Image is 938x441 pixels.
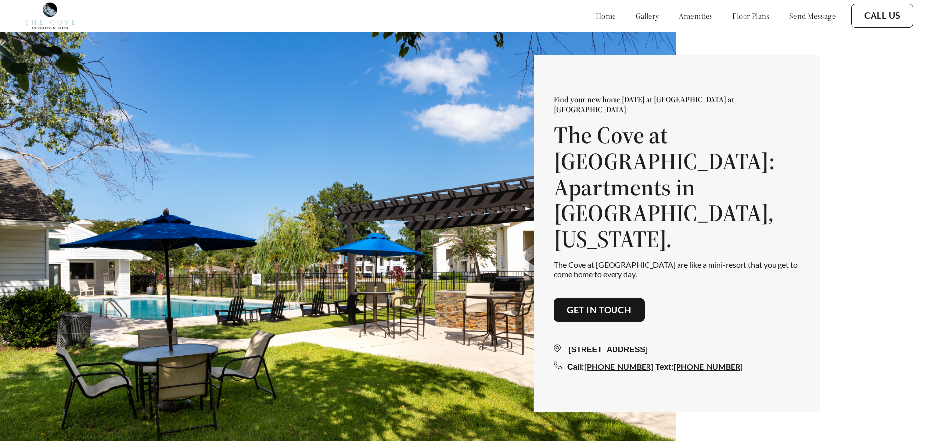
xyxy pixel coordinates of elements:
a: amenities [679,11,713,21]
a: Get in touch [567,305,632,315]
a: gallery [636,11,659,21]
span: Text: [655,363,674,371]
img: Company logo [25,2,75,29]
button: Call Us [851,4,913,28]
div: [STREET_ADDRESS] [554,344,800,356]
span: Call: [567,363,584,371]
a: Call Us [864,10,901,21]
a: send message [789,11,836,21]
a: [PHONE_NUMBER] [674,362,743,371]
a: floor plans [732,11,770,21]
button: Get in touch [554,298,645,322]
p: The Cove at [GEOGRAPHIC_DATA] are like a mini-resort that you get to come home to every day. [554,260,800,279]
h1: The Cove at [GEOGRAPHIC_DATA]: Apartments in [GEOGRAPHIC_DATA], [US_STATE]. [554,122,800,252]
a: [PHONE_NUMBER] [584,362,653,371]
p: Find your new home [DATE] at [GEOGRAPHIC_DATA] at [GEOGRAPHIC_DATA] [554,94,800,114]
a: home [596,11,616,21]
